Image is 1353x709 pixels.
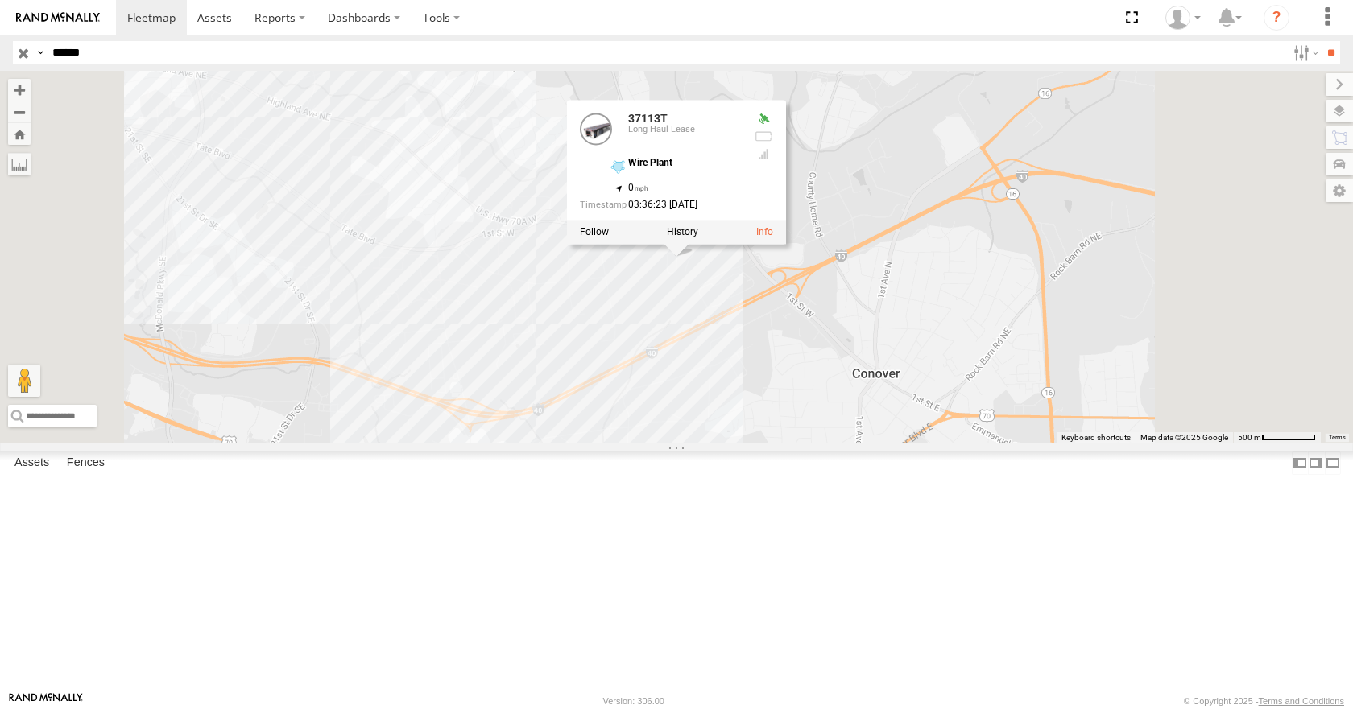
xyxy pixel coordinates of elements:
[1287,41,1322,64] label: Search Filter Options
[1061,432,1131,443] button: Keyboard shortcuts
[580,200,741,211] div: Date/time of location update
[8,79,31,101] button: Zoom in
[754,148,773,161] div: Last Event GSM Signal Strength
[754,113,773,126] div: Valid GPS Fix
[1325,451,1341,475] label: Hide Summary Table
[1238,433,1261,442] span: 500 m
[628,159,741,169] div: Wire Plant
[34,41,47,64] label: Search Query
[8,153,31,175] label: Measure
[8,365,40,397] button: Drag Pegman onto the map to open Street View
[8,101,31,123] button: Zoom out
[1160,6,1206,30] div: Jeff Vanhorn
[1140,433,1228,442] span: Map data ©2025 Google
[580,227,609,238] label: Realtime tracking of Asset
[1292,451,1308,475] label: Dock Summary Table to the Left
[1326,179,1353,202] label: Map Settings
[1259,696,1344,706] a: Terms and Conditions
[754,130,773,143] div: No battery health information received from this device.
[580,113,612,146] a: View Asset Details
[16,12,100,23] img: rand-logo.svg
[667,227,698,238] label: View Asset History
[59,452,113,475] label: Fences
[756,227,773,238] a: View Asset Details
[6,452,57,475] label: Assets
[8,123,31,145] button: Zoom Home
[603,696,664,706] div: Version: 306.00
[1329,434,1346,440] a: Terms (opens in new tab)
[1264,5,1289,31] i: ?
[9,693,83,709] a: Visit our Website
[628,183,648,194] span: 0
[628,126,741,135] div: Long Haul Lease
[1233,432,1321,443] button: Map Scale: 500 m per 64 pixels
[1308,451,1324,475] label: Dock Summary Table to the Right
[1184,696,1344,706] div: © Copyright 2025 -
[628,113,668,126] a: 37113T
